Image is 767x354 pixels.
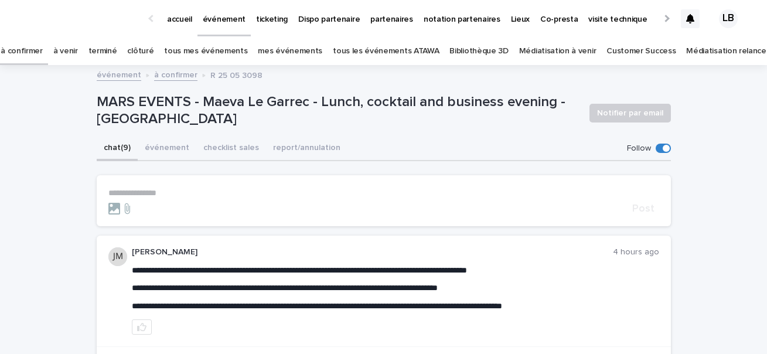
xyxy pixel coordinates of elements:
p: R 25 05 3098 [210,68,263,81]
a: tous mes événements [164,38,247,65]
a: Bibliothèque 3D [449,38,508,65]
p: 4 hours ago [613,247,659,257]
a: Médiatisation à venir [519,38,596,65]
a: mes événements [258,38,322,65]
span: Notifier par email [597,107,663,119]
a: terminé [88,38,117,65]
a: Médiatisation relance [686,38,766,65]
div: LB [719,9,738,28]
a: clôturé [127,38,154,65]
button: checklist sales [196,137,266,161]
a: événement [97,67,141,81]
button: report/annulation [266,137,347,161]
p: Follow [627,144,651,154]
a: Customer Success [606,38,676,65]
span: Post [632,203,654,214]
button: événement [138,137,196,161]
img: Ls34BcGeRexTGTNfXpUC [23,7,137,30]
button: Post [628,203,659,214]
button: Notifier par email [589,104,671,122]
p: [PERSON_NAME] [132,247,613,257]
a: à venir [53,38,78,65]
button: like this post [132,319,152,335]
a: tous les événements ATAWA [333,38,439,65]
a: à confirmer [1,38,43,65]
p: MARS EVENTS - Maeva Le Garrec - Lunch, cocktail and business evening - [GEOGRAPHIC_DATA] [97,94,580,128]
a: à confirmer [154,67,197,81]
button: chat (9) [97,137,138,161]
